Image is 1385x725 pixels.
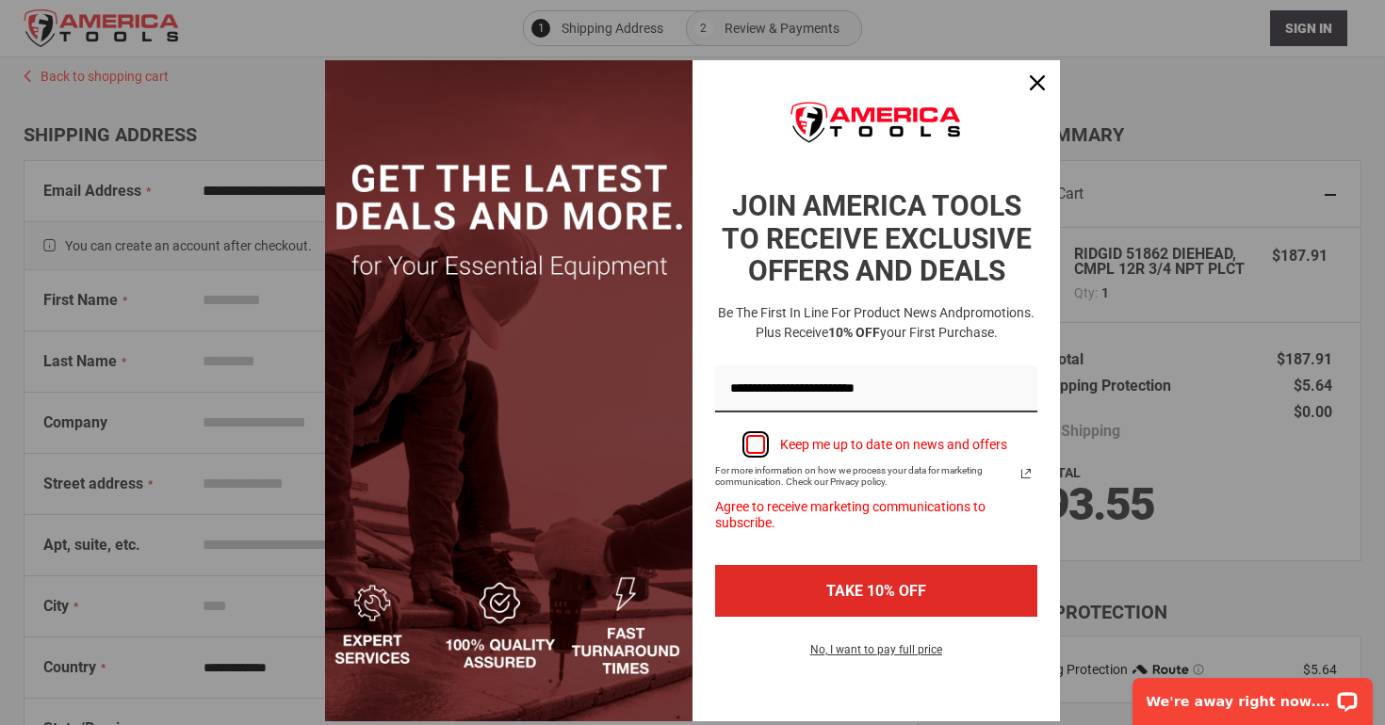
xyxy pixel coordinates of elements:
div: Keep me up to date on news and offers [780,437,1007,453]
button: Close [1015,60,1060,105]
strong: 10% OFF [828,325,880,340]
button: TAKE 10% OFF [715,565,1037,617]
h3: Be the first in line for product news and [711,303,1041,343]
iframe: LiveChat chat widget [1120,666,1385,725]
strong: JOIN AMERICA TOOLS TO RECEIVE EXCLUSIVE OFFERS AND DEALS [722,189,1032,287]
span: promotions. Plus receive your first purchase. [756,305,1035,340]
a: Read our Privacy Policy [1015,462,1037,485]
input: Email field [715,365,1037,413]
svg: close icon [1030,75,1045,90]
span: For more information on how we process your data for marketing communication. Check our Privacy p... [715,465,1015,488]
div: Agree to receive marketing communications to subscribe. [715,488,1037,542]
svg: link icon [1015,462,1037,485]
button: No, I want to pay full price [795,639,957,671]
